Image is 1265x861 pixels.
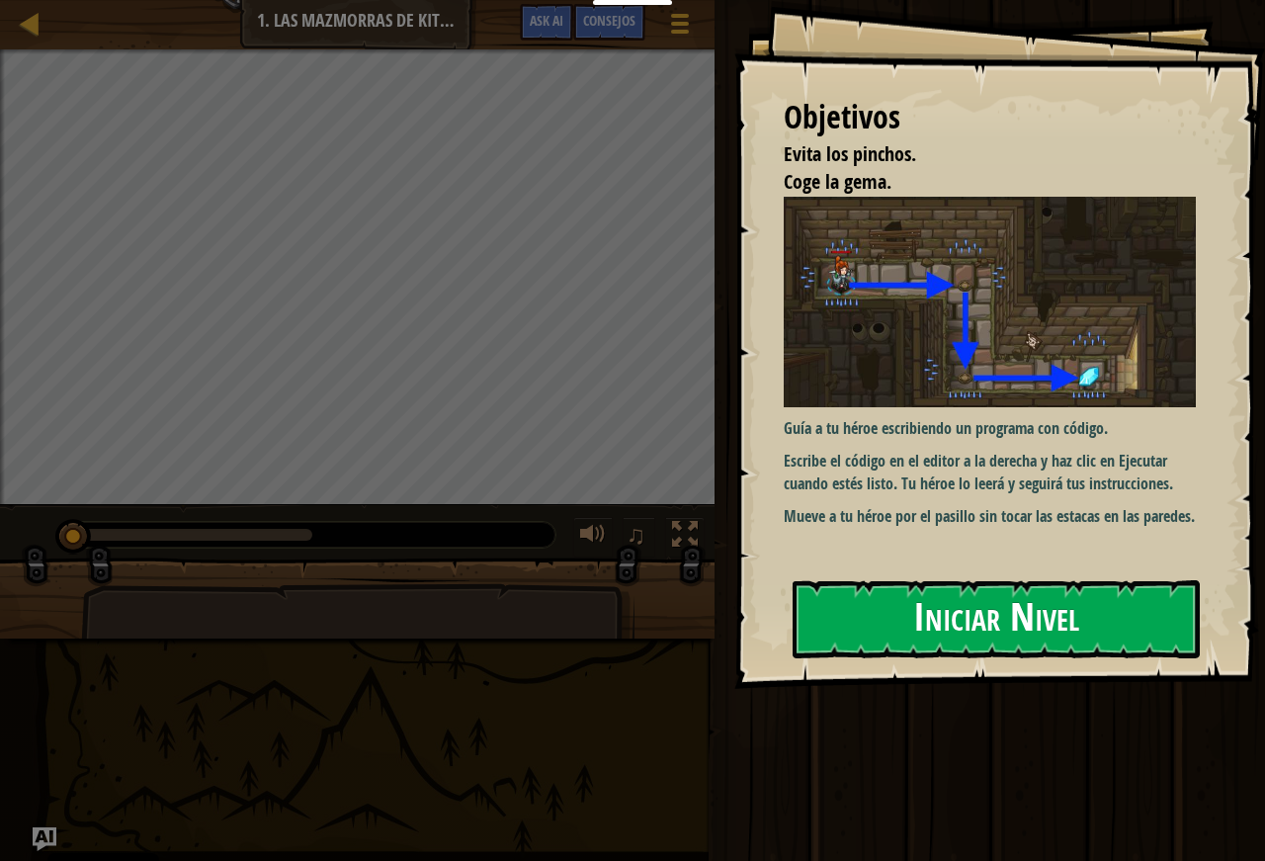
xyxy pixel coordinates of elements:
li: Coge la gema. [759,168,1191,197]
p: Mueve a tu héroe por el pasillo sin tocar las estacas en las paredes. [784,505,1196,528]
button: Ask AI [33,827,56,851]
button: Alterna pantalla completa. [665,517,705,558]
span: Coge la gema. [784,168,891,195]
span: Ask AI [530,11,563,30]
span: Evita los pinchos. [784,140,916,167]
li: Evita los pinchos. [759,140,1191,169]
button: Ajustar volúmen [573,517,613,558]
button: Ask AI [520,4,573,41]
img: Mazmorras de Kithgard [784,197,1196,407]
button: ♫ [623,517,656,558]
p: Guía a tu héroe escribiendo un programa con código. [784,417,1196,440]
span: Consejos [583,11,635,30]
div: Objetivos [784,95,1196,140]
p: Escribe el código en el editor a la derecha y haz clic en Ejecutar cuando estés listo. Tu héroe l... [784,450,1196,495]
button: Iniciar Nivel [793,580,1200,658]
button: Mostrar menú del juego [655,4,705,50]
span: ♫ [627,520,646,550]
